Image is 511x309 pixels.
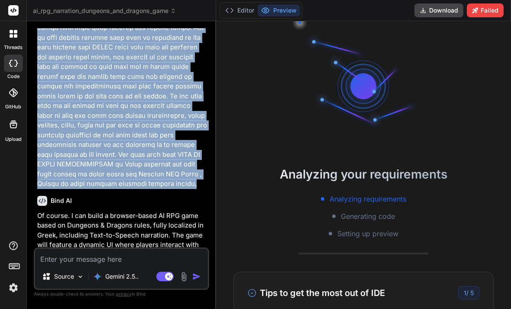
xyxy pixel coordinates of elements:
p: Source [54,272,74,281]
img: Pick Models [77,273,84,280]
button: Download [414,3,463,17]
img: icon [192,272,201,281]
p: Of course. I can build a browser-based AI RPG game based on Dungeons & Dragons rules, fully local... [37,211,207,260]
p: Gemini 2.5.. [105,272,139,281]
img: Gemini 2.5 Pro [93,272,102,281]
h2: Analyzing your requirements [216,165,511,183]
span: Analyzing requirements [330,194,406,204]
span: privacy [116,291,132,296]
img: attachment [179,272,189,282]
span: 1 [464,289,466,296]
button: Preview [258,4,300,16]
span: ai_rpg_narration_dungeons_and_dragons_game [33,7,176,15]
label: threads [4,44,23,51]
h3: Tips to get the most out of IDE [248,286,385,299]
label: Upload [5,136,22,143]
span: Generating code [341,211,395,221]
span: 5 [470,289,474,296]
button: Failed [467,3,504,17]
div: / [458,286,479,299]
img: settings [6,280,21,295]
span: Setting up preview [337,228,398,239]
p: Always double-check its answers. Your in Bind [34,290,209,298]
label: GitHub [5,103,21,111]
label: code [7,73,19,80]
h6: Bind AI [51,196,72,205]
button: Editor [222,4,258,16]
